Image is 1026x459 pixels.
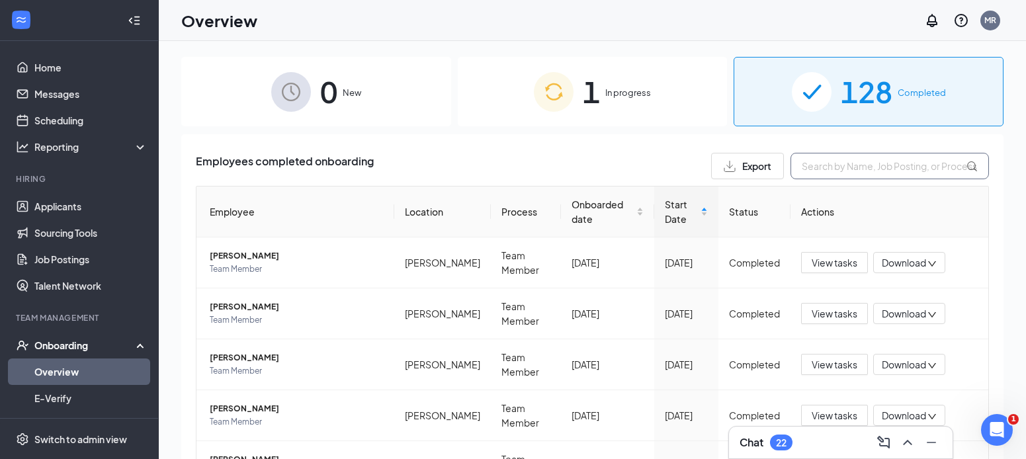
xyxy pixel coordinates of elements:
span: down [927,412,937,421]
div: [DATE] [665,255,708,270]
button: ChevronUp [897,432,918,453]
span: down [927,310,937,319]
span: View tasks [812,255,857,270]
div: Completed [729,255,780,270]
span: 128 [841,69,892,114]
span: In progress [605,86,651,99]
th: Employee [196,187,394,237]
div: [DATE] [665,357,708,372]
a: Home [34,54,148,81]
td: [PERSON_NAME] [394,237,491,288]
span: Employees completed onboarding [196,153,374,179]
button: Export [711,153,784,179]
a: E-Verify [34,385,148,411]
svg: WorkstreamLogo [15,13,28,26]
a: Sourcing Tools [34,220,148,246]
span: Team Member [210,415,384,429]
div: [DATE] [665,408,708,423]
span: Onboarded date [572,197,633,226]
th: Actions [791,187,988,237]
div: [DATE] [572,357,643,372]
span: Team Member [210,364,384,378]
span: Start Date [665,197,698,226]
span: View tasks [812,306,857,321]
th: Process [491,187,561,237]
h3: Chat [740,435,763,450]
a: Overview [34,358,148,385]
span: Export [742,161,771,171]
th: Onboarded date [561,187,654,237]
div: Switch to admin view [34,433,127,446]
div: [DATE] [572,306,643,321]
svg: UserCheck [16,339,29,352]
button: ComposeMessage [873,432,894,453]
iframe: Intercom live chat [981,414,1013,446]
span: 0 [320,69,337,114]
div: Completed [729,357,780,372]
a: Job Postings [34,246,148,272]
svg: Analysis [16,140,29,153]
svg: ChevronUp [900,435,916,450]
td: [PERSON_NAME] [394,339,491,390]
svg: Collapse [128,14,141,27]
div: [DATE] [572,408,643,423]
span: down [927,259,937,269]
span: Team Member [210,313,384,327]
svg: Minimize [923,435,939,450]
button: View tasks [801,303,868,324]
div: 22 [776,437,787,448]
span: Completed [898,86,946,99]
button: View tasks [801,252,868,273]
span: down [927,361,937,370]
svg: Notifications [924,13,940,28]
div: Reporting [34,140,148,153]
button: View tasks [801,405,868,426]
div: MR [984,15,996,26]
span: New [343,86,361,99]
span: Team Member [210,263,384,276]
td: Team Member [491,237,561,288]
span: [PERSON_NAME] [210,351,384,364]
a: Messages [34,81,148,107]
button: Minimize [921,432,942,453]
button: View tasks [801,354,868,375]
div: [DATE] [572,255,643,270]
a: Applicants [34,193,148,220]
svg: ComposeMessage [876,435,892,450]
a: Onboarding Documents [34,411,148,438]
span: 1 [1008,414,1019,425]
a: Scheduling [34,107,148,134]
td: [PERSON_NAME] [394,390,491,441]
span: Download [882,409,926,423]
span: View tasks [812,357,857,372]
span: 1 [583,69,600,114]
th: Status [718,187,791,237]
svg: Settings [16,433,29,446]
span: Download [882,358,926,372]
td: Team Member [491,390,561,441]
svg: QuestionInfo [953,13,969,28]
input: Search by Name, Job Posting, or Process [791,153,989,179]
div: Onboarding [34,339,136,352]
span: Download [882,307,926,321]
span: [PERSON_NAME] [210,300,384,313]
div: Team Management [16,312,145,323]
h1: Overview [181,9,257,32]
a: Talent Network [34,272,148,299]
span: [PERSON_NAME] [210,402,384,415]
span: View tasks [812,408,857,423]
div: Completed [729,306,780,321]
span: [PERSON_NAME] [210,249,384,263]
td: [PERSON_NAME] [394,288,491,339]
td: Team Member [491,339,561,390]
span: Download [882,256,926,270]
div: [DATE] [665,306,708,321]
div: Hiring [16,173,145,185]
td: Team Member [491,288,561,339]
th: Location [394,187,491,237]
div: Completed [729,408,780,423]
